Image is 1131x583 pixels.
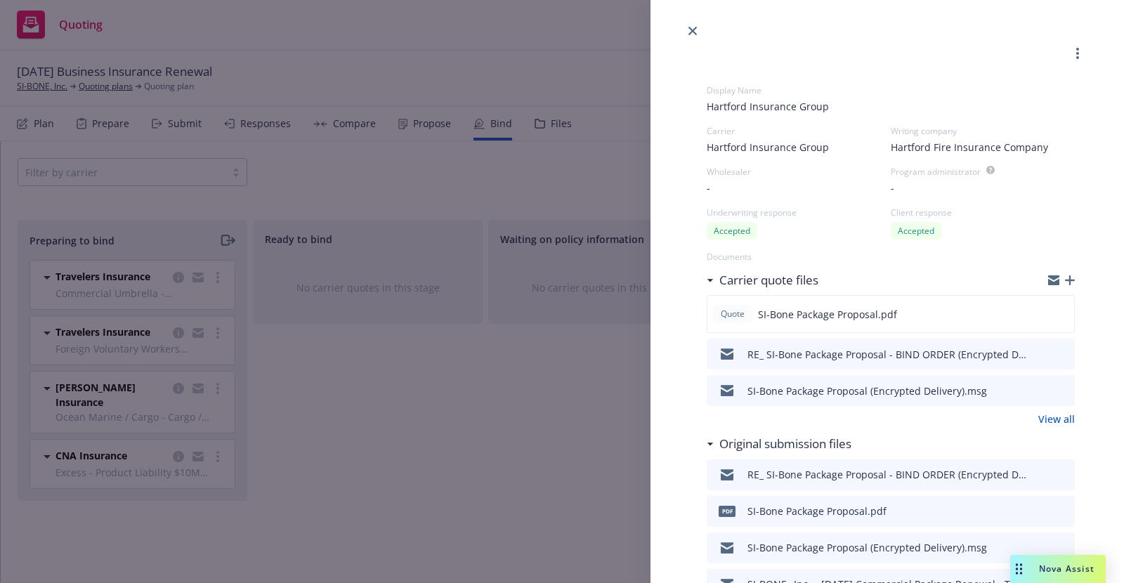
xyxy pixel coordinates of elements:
button: download file [1034,346,1045,362]
div: Program administrator [891,166,981,178]
div: Writing company [891,125,1075,137]
div: SI-Bone Package Proposal (Encrypted Delivery).msg [747,384,987,398]
button: preview file [1057,382,1069,399]
span: - [891,181,894,195]
h3: Carrier quote files [719,271,818,289]
button: preview file [1057,466,1069,483]
span: pdf [719,506,736,516]
button: preview file [1056,306,1068,322]
div: Accepted [891,222,941,240]
button: Nova Assist [1010,555,1106,583]
div: Drag to move [1010,555,1028,583]
button: download file [1034,539,1045,556]
button: download file [1034,466,1045,483]
h3: Original submission files [719,435,851,453]
span: Hartford Insurance Group [707,140,829,155]
div: Carrier [707,125,891,137]
div: Accepted [707,222,757,240]
a: more [1069,45,1086,62]
span: Quote [719,308,747,320]
button: download file [1033,306,1045,322]
div: Original submission files [707,435,851,453]
span: SI-Bone Package Proposal.pdf [758,307,897,322]
a: View all [1038,412,1075,426]
span: Nova Assist [1039,563,1094,575]
div: SI-Bone Package Proposal.pdf [747,504,887,518]
button: download file [1034,382,1045,399]
div: SI-Bone Package Proposal (Encrypted Delivery).msg [747,540,987,555]
span: Hartford Insurance Group [707,99,1075,114]
div: Display Name [707,84,1075,96]
span: Hartford Fire Insurance Company [891,140,1048,155]
div: RE_ SI-Bone Package Proposal - BIND ORDER (Encrypted Delivery).msg [747,347,1028,362]
div: Carrier quote files [707,271,818,289]
span: - [707,181,710,195]
button: preview file [1057,539,1069,556]
a: close [684,22,701,39]
button: preview file [1057,503,1069,520]
div: Documents [707,251,1075,263]
button: download file [1034,503,1045,520]
div: RE_ SI-Bone Package Proposal - BIND ORDER (Encrypted Delivery).msg [747,467,1028,482]
div: Wholesaler [707,166,891,178]
div: Underwriting response [707,207,891,218]
button: preview file [1057,346,1069,362]
div: Client response [891,207,1075,218]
